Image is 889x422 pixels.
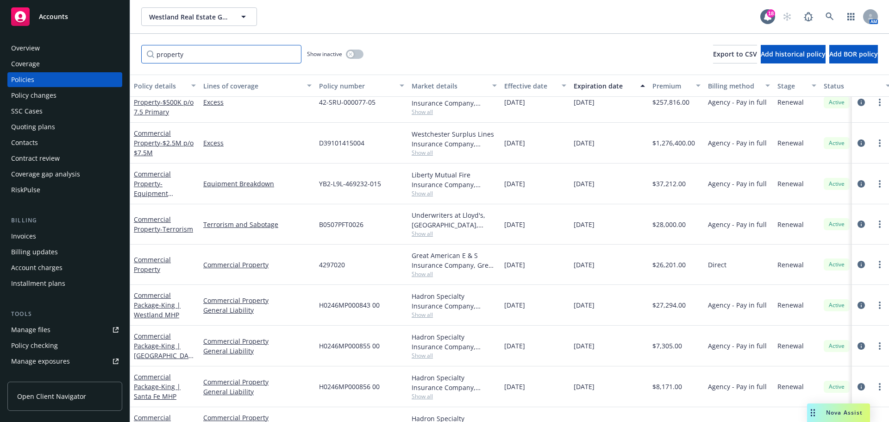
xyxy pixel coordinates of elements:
[203,97,312,107] a: Excess
[11,370,72,384] div: Manage certificates
[319,220,363,229] span: B0507PFT0026
[856,381,867,392] a: circleInformation
[203,260,312,270] a: Commercial Property
[11,41,40,56] div: Overview
[777,300,804,310] span: Renewal
[799,7,818,26] a: Report a Bug
[412,270,497,278] span: Show all
[203,387,312,397] a: General Liability
[501,75,570,97] button: Effective date
[829,50,878,58] span: Add BOR policy
[149,12,229,22] span: Westland Real Estate Group
[777,179,804,189] span: Renewal
[7,88,122,103] a: Policy changes
[504,382,525,391] span: [DATE]
[824,81,880,91] div: Status
[708,382,767,391] span: Agency - Pay in full
[134,255,171,274] a: Commercial Property
[826,409,863,416] span: Nova Assist
[134,129,194,157] a: Commercial Property
[134,81,186,91] div: Policy details
[7,72,122,87] a: Policies
[134,139,194,157] span: - $2.5M p/o $7.5M
[134,170,171,208] a: Commercial Property
[827,383,846,391] span: Active
[504,81,556,91] div: Effective date
[574,382,595,391] span: [DATE]
[11,88,56,103] div: Policy changes
[203,220,312,229] a: Terrorism and Sabotage
[412,210,497,230] div: Underwriters at Lloyd's, [GEOGRAPHIC_DATA], [PERSON_NAME] of [GEOGRAPHIC_DATA], [GEOGRAPHIC_DATA]
[777,81,806,91] div: Stage
[412,373,497,392] div: Hadron Specialty Insurance Company, Hadron Holdings, LP, King Insurance
[200,75,315,97] button: Lines of coverage
[504,179,525,189] span: [DATE]
[827,220,846,228] span: Active
[11,276,65,291] div: Installment plans
[11,338,58,353] div: Policy checking
[408,75,501,97] button: Market details
[412,170,497,189] div: Liberty Mutual Fire Insurance Company, Liberty Mutual, Amwins
[134,291,181,319] a: Commercial Package
[574,179,595,189] span: [DATE]
[570,75,649,97] button: Expiration date
[708,97,767,107] span: Agency - Pay in full
[11,245,58,259] div: Billing updates
[574,300,595,310] span: [DATE]
[203,336,312,346] a: Commercial Property
[829,45,878,63] button: Add BOR policy
[134,341,194,389] span: - King | [GEOGRAPHIC_DATA]-[PERSON_NAME][GEOGRAPHIC_DATA]
[856,340,867,352] a: circleInformation
[130,75,200,97] button: Policy details
[203,138,312,148] a: Excess
[708,179,767,189] span: Agency - Pay in full
[11,183,40,197] div: RiskPulse
[7,354,122,369] span: Manage exposures
[574,97,595,107] span: [DATE]
[652,220,686,229] span: $28,000.00
[7,4,122,30] a: Accounts
[713,50,757,58] span: Export to CSV
[141,45,301,63] input: Filter by keyword...
[708,300,767,310] span: Agency - Pay in full
[7,338,122,353] a: Policy checking
[820,7,839,26] a: Search
[11,322,50,337] div: Manage files
[319,138,364,148] span: D39101415004
[134,179,173,208] span: - Equipment Breakdown
[7,245,122,259] a: Billing updates
[777,260,804,270] span: Renewal
[17,391,86,401] span: Open Client Navigator
[774,75,820,97] button: Stage
[11,260,63,275] div: Account charges
[412,189,497,197] span: Show all
[778,7,796,26] a: Start snowing
[856,138,867,149] a: circleInformation
[856,259,867,270] a: circleInformation
[7,229,122,244] a: Invoices
[827,301,846,309] span: Active
[319,382,380,391] span: H0246MP000856 00
[134,88,194,116] a: Commercial Property
[761,45,826,63] button: Add historical policy
[39,13,68,20] span: Accounts
[777,341,804,351] span: Renewal
[203,296,312,305] a: Commercial Property
[412,311,497,319] span: Show all
[412,352,497,359] span: Show all
[11,135,38,150] div: Contacts
[777,97,804,107] span: Renewal
[203,377,312,387] a: Commercial Property
[7,260,122,275] a: Account charges
[708,138,767,148] span: Agency - Pay in full
[874,300,885,311] a: more
[319,300,380,310] span: H0246MP000843 00
[652,260,686,270] span: $26,201.00
[504,97,525,107] span: [DATE]
[203,179,312,189] a: Equipment Breakdown
[7,167,122,182] a: Coverage gap analysis
[412,88,497,108] div: National Fire & Marine Insurance Company, Berkshire Hathaway Specialty Insurance, Amwins
[11,167,80,182] div: Coverage gap analysis
[842,7,860,26] a: Switch app
[203,81,301,91] div: Lines of coverage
